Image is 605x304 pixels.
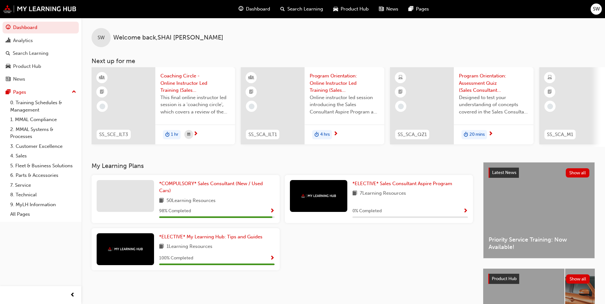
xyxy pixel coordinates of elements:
[386,5,398,13] span: News
[374,3,403,16] a: news-iconNews
[548,74,552,82] span: learningResourceType_ELEARNING-icon
[488,274,590,284] a: Product HubShow all
[333,131,338,137] span: next-icon
[160,94,230,116] span: This final online instructor led session is a 'coaching circle', which covers a review of the Sal...
[6,51,10,56] span: search-icon
[249,74,254,82] span: learningResourceType_INSTRUCTOR_LED-icon
[113,34,223,41] span: Welcome back , SHAI [PERSON_NAME]
[328,3,374,16] a: car-iconProduct Hub
[3,35,79,47] a: Analytics
[352,181,452,186] span: *ELECTIVE* Sales Consultant Aspire Program
[159,255,193,262] span: 100 % Completed
[8,125,79,141] a: 2. MMAL Systems & Processes
[489,236,589,250] span: Priority Service Training: Now Available!
[310,72,379,94] span: Program Orientation: Online Instructor Led Training (Sales Consultant Aspire Program)
[8,161,79,171] a: 5. Fleet & Business Solutions
[270,256,275,261] span: Show Progress
[8,151,79,161] a: 4. Sales
[193,131,198,137] span: next-icon
[159,234,262,240] span: *ELECTIVE* My Learning Hub: Tips and Guides
[280,5,285,13] span: search-icon
[159,243,164,251] span: book-icon
[8,180,79,190] a: 7. Service
[72,88,76,96] span: up-icon
[403,3,434,16] a: pages-iconPages
[233,3,275,16] a: guage-iconDashboard
[360,190,406,198] span: 7 Learning Resources
[3,61,79,72] a: Product Hub
[13,37,33,44] div: Analytics
[160,72,230,94] span: Coaching Circle - Online Instructor Led Training (Sales Consultant Essential Program)
[3,73,79,85] a: News
[92,67,235,144] a: SS_SCE_ILT3Coaching Circle - Online Instructor Led Training (Sales Consultant Essential Program)T...
[464,131,468,139] span: duration-icon
[314,131,319,139] span: duration-icon
[398,88,403,96] span: booktick-icon
[6,76,11,82] span: news-icon
[352,180,455,187] a: *ELECTIVE* Sales Consultant Aspire Program
[390,67,534,144] a: SS_SCA_QZ1Program Orientation: Assessment Quiz (Sales Consultant Aspire Program)Designed to test ...
[469,131,485,138] span: 20 mins
[270,254,275,262] button: Show Progress
[275,3,328,16] a: search-iconSearch Learning
[459,94,528,116] span: Designed to test your understanding of concepts covered in the Sales Consultant Aspire Program 'P...
[3,86,79,98] button: Pages
[463,208,468,214] span: Show Progress
[8,190,79,200] a: 8. Technical
[379,5,384,13] span: news-icon
[566,274,590,284] button: Show all
[241,67,384,144] a: SS_SCA_ILT1Program Orientation: Online Instructor Led Training (Sales Consultant Aspire Program)O...
[488,131,493,137] span: next-icon
[547,104,553,109] span: learningRecordVerb_NONE-icon
[100,104,105,109] span: learningRecordVerb_NONE-icon
[8,200,79,210] a: 9. MyLH Information
[8,115,79,125] a: 1. MMAL Compliance
[591,4,602,15] button: SW
[6,64,11,69] span: car-icon
[352,207,382,215] span: 0 % Completed
[6,25,11,31] span: guage-icon
[159,197,164,205] span: book-icon
[8,98,79,115] a: 0. Training Schedules & Management
[416,5,429,13] span: Pages
[8,209,79,219] a: All Pages
[6,90,11,95] span: pages-icon
[341,5,369,13] span: Product Hub
[239,5,243,13] span: guage-icon
[6,38,11,44] span: chart-icon
[100,74,104,82] span: learningResourceType_INSTRUCTOR_LED-icon
[459,72,528,94] span: Program Orientation: Assessment Quiz (Sales Consultant Aspire Program)
[3,20,79,86] button: DashboardAnalyticsSearch LearningProduct HubNews
[3,5,77,13] img: mmal
[409,5,413,13] span: pages-icon
[13,50,48,57] div: Search Learning
[320,131,330,138] span: 4 hrs
[99,131,128,138] span: SS_SCE_ILT3
[92,162,473,170] h3: My Learning Plans
[248,131,277,138] span: SS_SCA_ILT1
[492,276,517,281] span: Product Hub
[159,207,191,215] span: 98 % Completed
[270,208,275,214] span: Show Progress
[13,63,41,70] div: Product Hub
[159,233,265,241] a: *ELECTIVE* My Learning Hub: Tips and Guides
[398,74,403,82] span: learningResourceType_ELEARNING-icon
[352,190,357,198] span: book-icon
[566,168,590,177] button: Show all
[8,170,79,180] a: 6. Parts & Accessories
[398,104,404,109] span: learningRecordVerb_NONE-icon
[310,94,379,116] span: Online instructor led session introducing the Sales Consultant Aspire Program and outlining what ...
[398,131,427,138] span: SS_SCA_QZ1
[593,5,600,13] span: SW
[287,5,323,13] span: Search Learning
[547,131,573,138] span: SS_SCA_M1
[166,197,216,205] span: 50 Learning Resources
[171,131,178,138] span: 1 hr
[492,170,516,175] span: Latest News
[166,243,212,251] span: 1 Learning Resources
[249,104,255,109] span: learningRecordVerb_NONE-icon
[3,47,79,59] a: Search Learning
[159,181,263,194] span: *COMPULSORY* Sales Consultant (New / Used Cars)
